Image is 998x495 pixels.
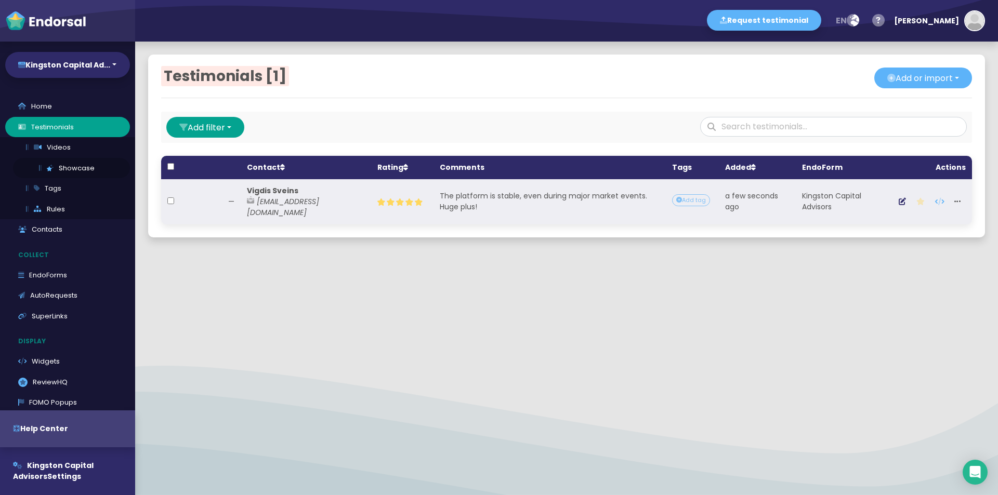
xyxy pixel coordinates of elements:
a: SuperLinks [5,306,130,327]
a: Rules [13,199,130,220]
button: [PERSON_NAME] [889,5,985,36]
button: Kingston Capital Ad... [5,52,130,78]
a: Videos [13,137,130,158]
a: Tags [13,178,130,199]
th: Tags [666,156,719,179]
th: Contact [241,156,371,179]
th: EndoForm [796,156,887,179]
td: a few seconds ago [719,179,796,224]
span: Testimonials [1] [161,66,289,86]
a: FOMO Popups [5,392,130,413]
a: AutoRequests [5,285,130,306]
th: Comments [434,156,666,179]
span: [EMAIL_ADDRESS][DOMAIN_NAME] [247,196,319,218]
p: Collect [5,245,135,265]
img: default-avatar.jpg [965,11,984,30]
div: [PERSON_NAME] [894,5,959,36]
input: Search testimonials... [700,117,967,137]
button: Add filter [166,117,244,138]
button: en [829,10,865,31]
a: EndoForms [5,265,130,286]
a: Contacts [5,219,130,240]
a: ReviewHQ [5,372,130,393]
span: en [836,15,847,26]
div: Open Intercom Messenger [963,460,988,485]
div: — [228,196,234,207]
a: Widgets [5,351,130,372]
a: Home [5,96,130,117]
a: Showcase [13,158,130,179]
th: Rating [371,156,434,179]
a: Testimonials [5,117,130,138]
th: Added [719,156,796,179]
span: Vigdis Sveins [247,185,298,196]
img: endorsal-logo-white@2x.png [5,10,86,31]
button: Add or import [874,68,972,88]
td: Kingston Capital Advisors [796,179,887,224]
div: Add tag [672,194,710,206]
th: Actions [887,156,972,179]
button: Request testimonial [707,10,821,31]
p: Display [5,331,135,351]
span: The platform is stable, even during major market events. Huge plus! [440,191,649,212]
span: Kingston Capital Advisors [13,460,94,481]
